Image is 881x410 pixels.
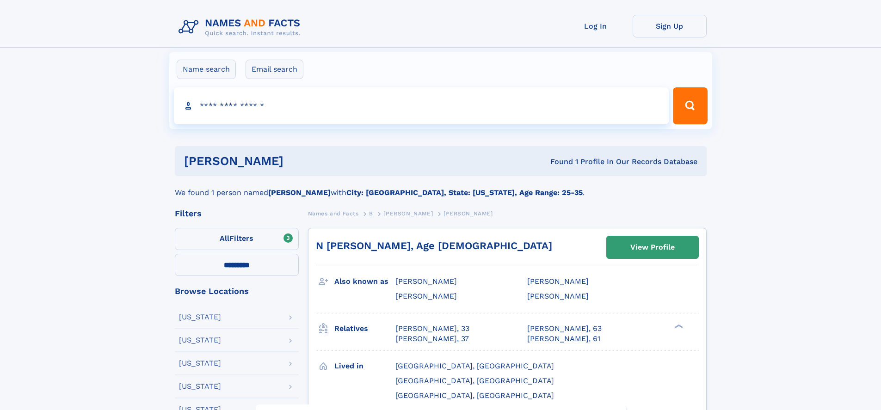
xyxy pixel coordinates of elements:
[174,87,669,124] input: search input
[175,228,299,250] label: Filters
[177,60,236,79] label: Name search
[334,274,395,289] h3: Also known as
[630,237,675,258] div: View Profile
[383,208,433,219] a: [PERSON_NAME]
[334,358,395,374] h3: Lived in
[308,208,359,219] a: Names and Facts
[179,313,221,321] div: [US_STATE]
[246,60,303,79] label: Email search
[179,337,221,344] div: [US_STATE]
[607,236,698,258] a: View Profile
[369,208,373,219] a: B
[179,383,221,390] div: [US_STATE]
[334,321,395,337] h3: Relatives
[444,210,493,217] span: [PERSON_NAME]
[633,15,707,37] a: Sign Up
[175,209,299,218] div: Filters
[417,157,697,167] div: Found 1 Profile In Our Records Database
[395,391,554,400] span: [GEOGRAPHIC_DATA], [GEOGRAPHIC_DATA]
[383,210,433,217] span: [PERSON_NAME]
[395,334,469,344] a: [PERSON_NAME], 37
[527,334,600,344] a: [PERSON_NAME], 61
[369,210,373,217] span: B
[395,324,469,334] a: [PERSON_NAME], 33
[346,188,583,197] b: City: [GEOGRAPHIC_DATA], State: [US_STATE], Age Range: 25-35
[559,15,633,37] a: Log In
[175,287,299,295] div: Browse Locations
[673,87,707,124] button: Search Button
[672,323,684,329] div: ❯
[316,240,552,251] a: N [PERSON_NAME], Age [DEMOGRAPHIC_DATA]
[184,155,417,167] h1: [PERSON_NAME]
[395,292,457,300] span: [PERSON_NAME]
[527,277,589,286] span: [PERSON_NAME]
[220,234,229,243] span: All
[175,176,707,198] div: We found 1 person named with .
[395,277,457,286] span: [PERSON_NAME]
[527,324,602,334] a: [PERSON_NAME], 63
[268,188,331,197] b: [PERSON_NAME]
[395,361,554,370] span: [GEOGRAPHIC_DATA], [GEOGRAPHIC_DATA]
[175,15,308,40] img: Logo Names and Facts
[527,292,589,300] span: [PERSON_NAME]
[395,376,554,385] span: [GEOGRAPHIC_DATA], [GEOGRAPHIC_DATA]
[179,360,221,367] div: [US_STATE]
